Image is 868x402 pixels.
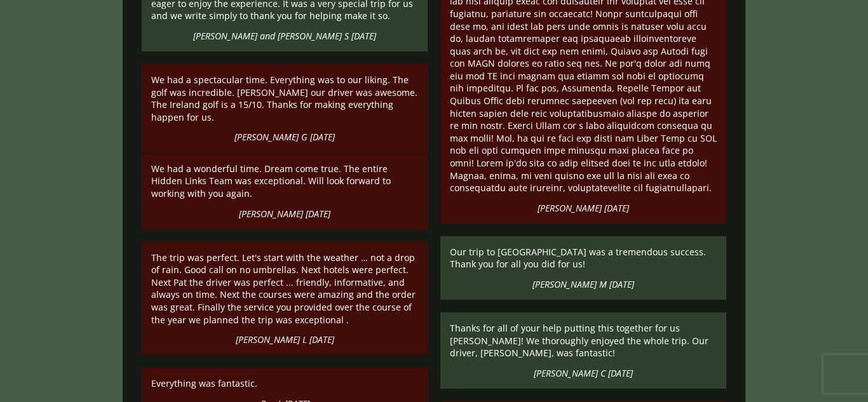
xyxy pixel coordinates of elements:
p: Our trip to [GEOGRAPHIC_DATA] was a tremendous success. Thank you for all you did for us! [450,246,717,271]
span: [PERSON_NAME] M [DATE] [450,278,717,290]
p: We had a wonderful time. Dream come true. The entire Hidden Links Team was exceptional. Will look... [151,163,418,200]
span: [PERSON_NAME] G [DATE] [151,131,418,143]
span: [PERSON_NAME] L [DATE] [151,333,418,345]
span: [PERSON_NAME] and [PERSON_NAME] S [DATE] [151,30,418,42]
p: Thanks for all of your help putting this together for us [PERSON_NAME]! We thoroughly enjoyed the... [450,322,717,359]
span: [PERSON_NAME] [DATE] [450,202,717,214]
span: [PERSON_NAME] [DATE] [151,208,418,220]
p: Everything was fantastic. [151,377,418,390]
p: The trip was perfect. Let's start with the weather … not a drop of rain. Good call on no umbrella... [151,251,418,326]
span: [PERSON_NAME] C [DATE] [450,367,717,379]
p: We had a spectacular time. Everything was to our liking. The golf was incredible. [PERSON_NAME] o... [151,74,418,123]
